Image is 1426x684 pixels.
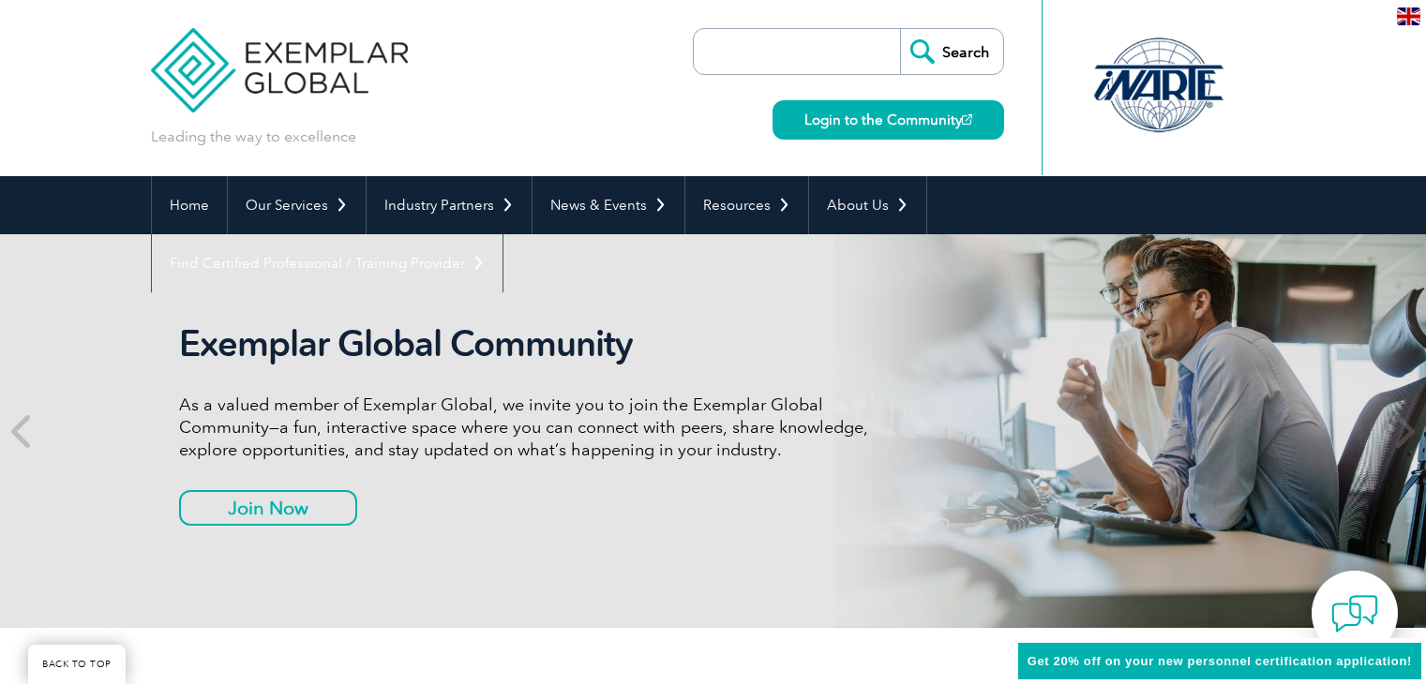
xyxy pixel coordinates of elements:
[228,176,366,234] a: Our Services
[809,176,926,234] a: About Us
[900,29,1003,74] input: Search
[179,490,357,526] a: Join Now
[179,322,882,365] h2: Exemplar Global Community
[367,176,532,234] a: Industry Partners
[179,394,882,461] p: As a valued member of Exemplar Global, we invite you to join the Exemplar Global Community—a fun,...
[151,126,356,147] p: Leading the way to excellence
[533,176,684,234] a: News & Events
[773,100,1004,140] a: Login to the Community
[1397,7,1420,25] img: en
[1331,590,1378,637] img: contact-chat.png
[1028,654,1412,668] span: Get 20% off on your new personnel certification application!
[28,645,126,684] a: BACK TO TOP
[962,114,972,125] img: open_square.png
[152,176,227,234] a: Home
[685,176,808,234] a: Resources
[152,234,503,292] a: Find Certified Professional / Training Provider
